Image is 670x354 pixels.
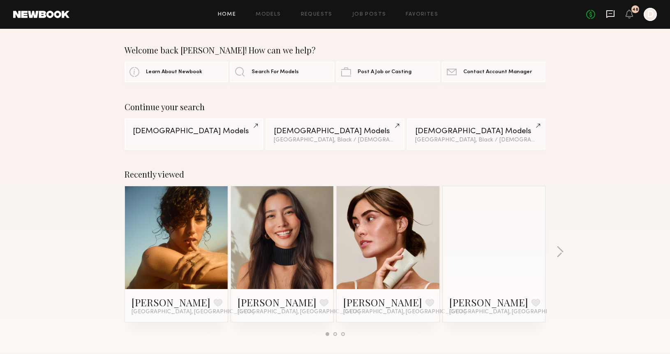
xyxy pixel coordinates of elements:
a: [PERSON_NAME] [238,296,317,309]
span: [GEOGRAPHIC_DATA], [GEOGRAPHIC_DATA] [238,309,360,315]
a: Home [218,12,236,17]
a: [DEMOGRAPHIC_DATA] Models[GEOGRAPHIC_DATA], Black / [DEMOGRAPHIC_DATA] [407,118,545,150]
div: [GEOGRAPHIC_DATA], Black / [DEMOGRAPHIC_DATA] [274,137,396,143]
span: Search For Models [252,69,299,75]
a: [DEMOGRAPHIC_DATA] Models [125,118,263,150]
a: [PERSON_NAME] [132,296,210,309]
span: Contact Account Manager [463,69,532,75]
a: Requests [301,12,333,17]
div: [DEMOGRAPHIC_DATA] Models [274,127,396,135]
a: Post A Job or Casting [336,62,440,82]
div: 48 [632,7,638,12]
a: Job Posts [352,12,386,17]
a: [PERSON_NAME] [343,296,422,309]
div: Recently viewed [125,169,545,179]
span: [GEOGRAPHIC_DATA], [GEOGRAPHIC_DATA] [132,309,254,315]
div: Welcome back [PERSON_NAME]! How can we help? [125,45,545,55]
a: [PERSON_NAME] [449,296,528,309]
span: Learn About Newbook [146,69,202,75]
div: Continue your search [125,102,545,112]
div: [GEOGRAPHIC_DATA], Black / [DEMOGRAPHIC_DATA] [415,137,537,143]
span: Post A Job or Casting [358,69,411,75]
a: Search For Models [230,62,334,82]
div: [DEMOGRAPHIC_DATA] Models [415,127,537,135]
div: [DEMOGRAPHIC_DATA] Models [133,127,255,135]
a: Models [256,12,281,17]
a: D [644,8,657,21]
a: Favorites [406,12,438,17]
a: Contact Account Manager [442,62,545,82]
span: [GEOGRAPHIC_DATA], [GEOGRAPHIC_DATA] [343,309,466,315]
span: [GEOGRAPHIC_DATA], [GEOGRAPHIC_DATA] [449,309,572,315]
a: Learn About Newbook [125,62,228,82]
a: [DEMOGRAPHIC_DATA] Models[GEOGRAPHIC_DATA], Black / [DEMOGRAPHIC_DATA] [266,118,404,150]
